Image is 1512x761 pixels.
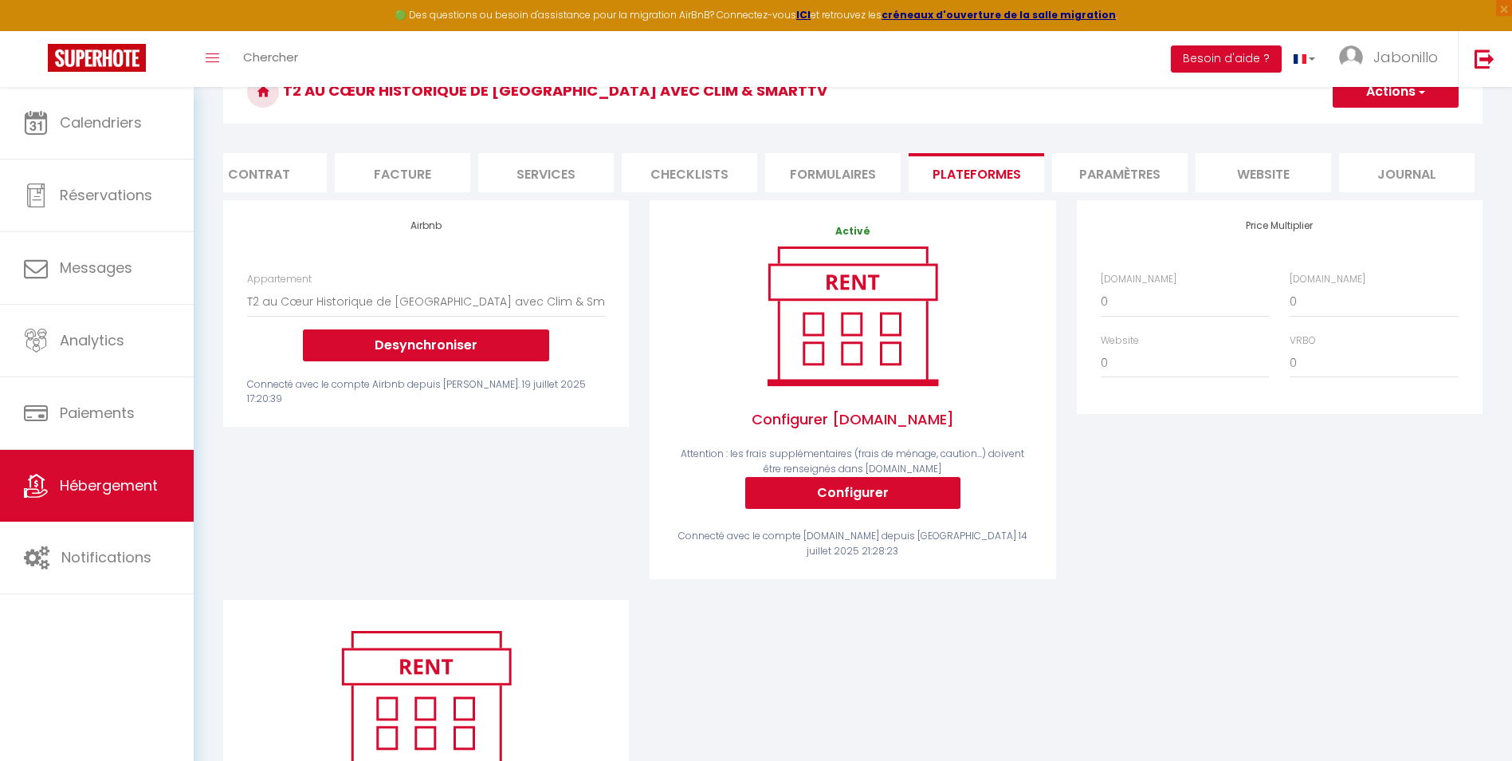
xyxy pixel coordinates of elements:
[674,392,1031,447] span: Configurer [DOMAIN_NAME]
[60,475,158,495] span: Hébergement
[1290,333,1316,349] label: VRBO
[1290,272,1365,287] label: [DOMAIN_NAME]
[1052,153,1188,192] li: Paramètres
[1101,272,1176,287] label: [DOMAIN_NAME]
[882,8,1116,22] a: créneaux d'ouverture de la salle migration
[674,529,1031,559] div: Connecté avec le compte [DOMAIN_NAME] depuis [GEOGRAPHIC_DATA] 14 juillet 2025 21:28:23
[60,112,142,132] span: Calendriers
[1101,220,1459,231] h4: Price Multiplier
[231,31,310,87] a: Chercher
[765,153,901,192] li: Formulaires
[1339,153,1475,192] li: Journal
[1373,47,1438,67] span: Jabonillo
[61,547,151,567] span: Notifications
[247,272,312,287] label: Appartement
[223,60,1483,124] h3: T2 au Cœur Historique de [GEOGRAPHIC_DATA] avec Clim & SmartTV
[674,224,1031,239] p: Activé
[13,6,61,54] button: Ouvrir le widget de chat LiveChat
[681,447,1024,475] span: Attention : les frais supplémentaires (frais de ménage, caution...) doivent être renseignés dans ...
[1171,45,1282,73] button: Besoin d'aide ?
[60,185,152,205] span: Réservations
[1327,31,1458,87] a: ... Jabonillo
[622,153,757,192] li: Checklists
[243,49,298,65] span: Chercher
[191,153,327,192] li: Contrat
[796,8,811,22] a: ICI
[60,403,135,423] span: Paiements
[303,329,549,361] button: Desynchroniser
[247,220,605,231] h4: Airbnb
[48,44,146,72] img: Super Booking
[335,153,470,192] li: Facture
[1101,333,1139,349] label: Website
[247,377,605,408] div: Connecté avec le compte Airbnb depuis [PERSON_NAME]. 19 juillet 2025 17:20:39
[60,258,132,278] span: Messages
[1475,49,1494,69] img: logout
[478,153,614,192] li: Services
[909,153,1044,192] li: Plateformes
[751,239,954,392] img: rent.png
[1196,153,1331,192] li: website
[60,330,124,350] span: Analytics
[1333,76,1459,108] button: Actions
[1339,45,1363,69] img: ...
[745,477,960,509] button: Configurer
